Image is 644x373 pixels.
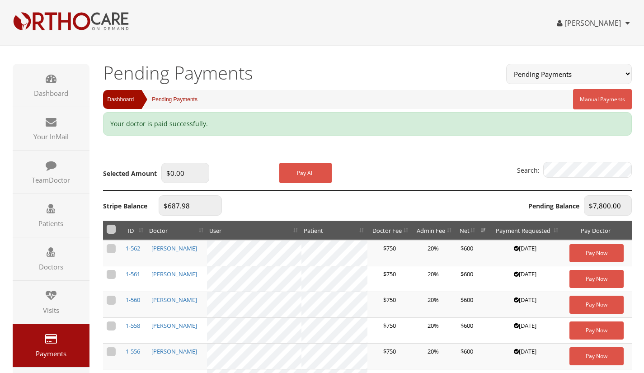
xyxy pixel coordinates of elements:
label: Stripe Balance [103,202,147,211]
td: $750 [367,240,412,266]
th: Doctor: activate to sort column ascending [147,221,207,241]
th: Patient: activate to sort column ascending [301,221,367,241]
th: Admin Fee: activate to sort column ascending [412,221,455,241]
td: 20% [412,318,455,344]
a: Your InMail [13,107,89,150]
td: [DATE] [489,266,562,292]
td: [DATE] [489,292,562,318]
li: Pending Payments [134,90,197,109]
td: 20% [412,344,455,369]
a: Payments [13,324,89,367]
a: 1-560 [126,296,140,304]
a: Dashboard [13,64,89,107]
td: 20% [412,240,455,266]
th: Payment Requested: activate to sort column ascending [489,221,562,241]
td: $600 [455,292,479,318]
label: Pending Balance [528,202,579,211]
button: Pay Now [569,296,624,314]
span: Your InMail [17,132,85,141]
td: [DATE] [489,318,562,344]
a: Doctors [13,237,89,280]
button: Pay Now [569,244,624,262]
a: [PERSON_NAME] [151,347,197,355]
label: Search: [517,162,632,180]
td: $600 [455,240,479,266]
span: Patients [17,219,85,228]
a: Visits [13,281,89,324]
a: 1-556 [126,347,140,355]
a: [PERSON_NAME] [557,18,621,28]
span: Payments [17,349,85,358]
th: Pay Doctor [562,221,632,241]
td: [DATE] [489,344,562,369]
td: $750 [367,318,412,344]
th: ID: activate to sort column ascending [119,221,147,241]
span: TeamDoctor [17,175,85,184]
a: [PERSON_NAME] [151,321,197,330]
td: 20% [412,292,455,318]
td: $600 [455,344,479,369]
td: 20% [412,266,455,292]
a: [PERSON_NAME] [151,244,197,252]
td: $750 [367,266,412,292]
a: 1-558 [126,321,140,330]
div: Your doctor is paid successfully. [103,112,632,136]
a: 1-562 [126,244,140,252]
th: Net: activate to sort column ascending [455,221,479,241]
th: Doctor Fee: activate to sort column ascending [367,221,412,241]
a: TeamDoctor [13,151,89,194]
input: Search: [543,162,632,178]
a: Manual Payments [573,89,632,109]
button: Pay Now [569,347,624,365]
a: [PERSON_NAME] [151,270,197,278]
span: Visits [17,306,85,315]
span: Doctors [17,262,85,271]
button: Pay Now [569,270,624,288]
td: $750 [367,344,412,369]
a: 1-561 [126,270,140,278]
a: Patients [13,194,89,237]
button: Pay All [279,163,332,183]
span: Dashboard [17,89,85,98]
td: [DATE] [489,240,562,266]
a: Dashboard [103,90,134,109]
img: OrthoCareOnDemand Logo [13,11,129,31]
h1: Pending Payments [103,64,493,82]
td: $600 [455,318,479,344]
a: [PERSON_NAME] [151,296,197,304]
button: Pay Now [569,321,624,340]
td: $600 [455,266,479,292]
td: $750 [367,292,412,318]
th: User: activate to sort column ascending [207,221,301,241]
